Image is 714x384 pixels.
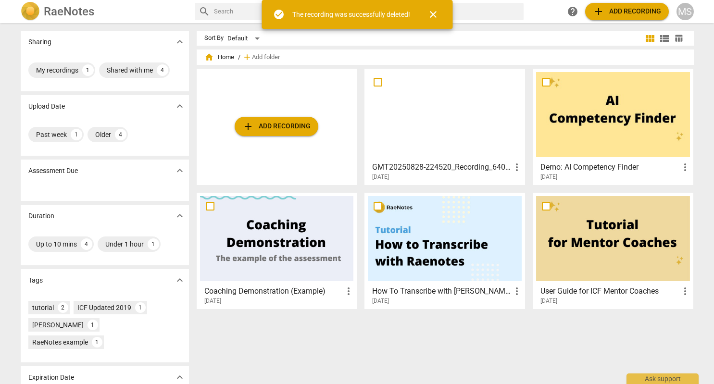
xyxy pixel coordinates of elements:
span: expand_more [174,100,186,112]
div: 1 [88,320,98,330]
span: Add recording [242,121,311,132]
div: The recording was successfully deleted! [292,10,410,20]
span: / [238,54,240,61]
div: tutorial [32,303,54,312]
a: Demo: AI Competency Finder[DATE] [536,72,690,181]
button: Table view [672,31,686,46]
button: Show more [173,99,187,113]
button: Show more [173,209,187,223]
h3: How To Transcribe with RaeNotes [372,285,511,297]
div: Ask support [626,373,699,384]
span: [DATE] [372,297,389,305]
span: expand_more [174,210,186,222]
a: User Guide for ICF Mentor Coaches[DATE] [536,196,690,305]
div: 4 [157,64,168,76]
h2: RaeNotes [44,5,94,18]
a: LogoRaeNotes [21,2,187,21]
div: Shared with me [107,65,153,75]
span: expand_more [174,372,186,383]
p: Expiration Date [28,372,74,383]
span: more_vert [343,285,354,297]
button: List view [657,31,672,46]
a: Help [564,3,581,20]
span: search [199,6,210,17]
span: [DATE] [372,173,389,181]
div: 1 [71,129,82,140]
span: [DATE] [204,297,221,305]
button: Close [422,3,445,26]
div: RaeNotes example [32,337,88,347]
span: add [593,6,604,17]
span: home [204,52,214,62]
div: 4 [115,129,126,140]
button: Tile view [643,31,657,46]
button: Show more [173,35,187,49]
p: Tags [28,275,43,285]
p: Sharing [28,37,51,47]
div: ICF Updated 2019 [77,303,131,312]
span: [DATE] [540,173,557,181]
div: Sort By [204,35,224,42]
span: Add recording [593,6,661,17]
span: more_vert [511,285,523,297]
h3: Coaching Demonstration (Example) [204,285,343,297]
span: view_module [644,33,656,44]
h3: Demo: AI Competency Finder [540,161,679,173]
span: [DATE] [540,297,557,305]
button: Show more [173,273,187,287]
span: add [242,52,252,62]
button: Upload [585,3,669,20]
span: expand_more [174,165,186,176]
span: help [567,6,578,17]
p: Assessment Due [28,166,78,176]
span: more_vert [679,161,691,173]
span: Add folder [252,54,280,61]
div: 1 [92,337,102,347]
button: Show more [173,163,187,178]
span: Home [204,52,234,62]
div: Past week [36,130,67,139]
span: add [242,121,254,132]
div: [PERSON_NAME] [32,320,84,330]
span: table_chart [674,34,683,43]
span: more_vert [679,285,691,297]
span: close [427,9,439,20]
p: Duration [28,211,54,221]
button: Upload [235,117,318,136]
div: 2 [58,302,68,313]
p: Upload Date [28,101,65,111]
span: view_list [659,33,670,44]
a: How To Transcribe with [PERSON_NAME][DATE] [368,196,522,305]
div: 4 [81,238,92,250]
div: My recordings [36,65,78,75]
span: more_vert [511,161,523,173]
span: expand_more [174,274,186,286]
button: MS [676,3,694,20]
div: Under 1 hour [105,239,144,249]
h3: GMT20250828-224520_Recording_640x360 [372,161,511,173]
div: Default [227,31,263,46]
img: Logo [21,2,40,21]
a: GMT20250828-224520_Recording_640x360[DATE] [368,72,522,181]
span: expand_more [174,36,186,48]
input: Search [214,4,520,19]
div: 1 [148,238,159,250]
a: Coaching Demonstration (Example)[DATE] [200,196,354,305]
h3: User Guide for ICF Mentor Coaches [540,285,679,297]
div: Up to 10 mins [36,239,77,249]
div: 1 [82,64,94,76]
div: Older [95,130,111,139]
div: 1 [135,302,146,313]
span: check_circle [273,9,285,20]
